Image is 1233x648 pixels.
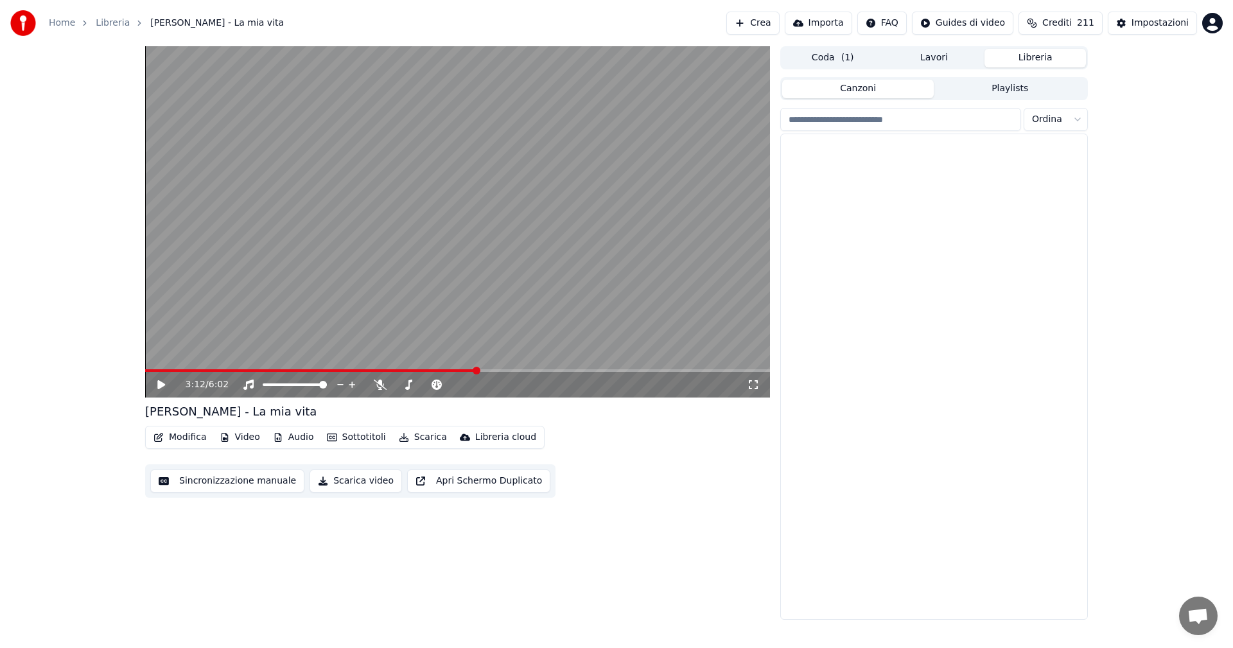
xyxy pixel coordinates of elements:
[209,378,229,391] span: 6:02
[782,80,934,98] button: Canzoni
[1179,597,1218,635] div: Aprire la chat
[10,10,36,36] img: youka
[322,428,391,446] button: Sottotitoli
[726,12,779,35] button: Crea
[785,12,852,35] button: Importa
[857,12,907,35] button: FAQ
[1019,12,1103,35] button: Crediti211
[148,428,212,446] button: Modifica
[475,431,536,444] div: Libreria cloud
[934,80,1086,98] button: Playlists
[186,378,216,391] div: /
[884,49,985,67] button: Lavori
[49,17,284,30] nav: breadcrumb
[49,17,75,30] a: Home
[186,378,205,391] span: 3:12
[310,469,402,493] button: Scarica video
[407,469,550,493] button: Apri Schermo Duplicato
[145,403,317,421] div: [PERSON_NAME] - La mia vita
[96,17,130,30] a: Libreria
[268,428,319,446] button: Audio
[394,428,452,446] button: Scarica
[1132,17,1189,30] div: Impostazioni
[1042,17,1072,30] span: Crediti
[782,49,884,67] button: Coda
[912,12,1013,35] button: Guides di video
[984,49,1086,67] button: Libreria
[1077,17,1094,30] span: 211
[1108,12,1197,35] button: Impostazioni
[841,51,854,64] span: ( 1 )
[150,469,304,493] button: Sincronizzazione manuale
[1032,113,1062,126] span: Ordina
[150,17,284,30] span: [PERSON_NAME] - La mia vita
[214,428,265,446] button: Video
